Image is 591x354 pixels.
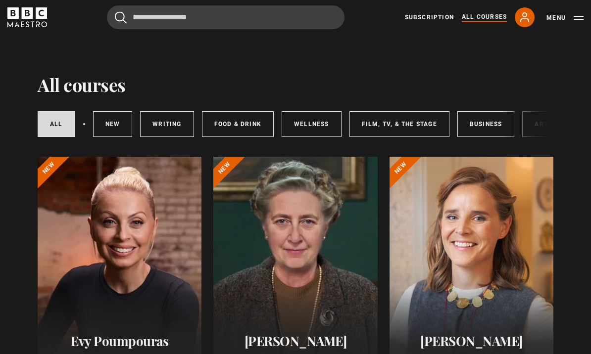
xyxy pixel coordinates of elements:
svg: BBC Maestro [7,7,47,27]
button: Toggle navigation [546,13,584,23]
a: Wellness [282,111,342,137]
h2: Evy Poumpouras [49,333,190,349]
button: Submit the search query [115,11,127,24]
a: Business [457,111,515,137]
a: Film, TV, & The Stage [349,111,449,137]
a: All [38,111,75,137]
h2: [PERSON_NAME] [401,333,542,349]
a: All Courses [462,12,507,22]
a: New [93,111,133,137]
h2: [PERSON_NAME] [225,333,365,349]
a: Food & Drink [202,111,274,137]
a: Writing [140,111,194,137]
input: Search [107,5,345,29]
a: Subscription [405,13,454,22]
h1: All courses [38,74,126,95]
